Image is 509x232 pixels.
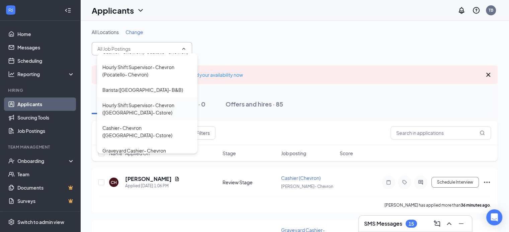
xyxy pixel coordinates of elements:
div: Team Management [8,144,73,150]
span: [PERSON_NAME]- Chevron [281,184,333,189]
button: Schedule Interview [431,177,479,188]
svg: Note [385,180,393,185]
a: Job Postings [17,124,75,138]
svg: Analysis [8,71,15,77]
div: 15 [409,221,414,227]
svg: UserCheck [8,158,15,164]
h5: [PERSON_NAME] [125,175,172,183]
div: Hourly Shift Supervisor- Chevron ([GEOGRAPHIC_DATA]- Cstore) [102,101,192,116]
svg: Cross [484,71,492,79]
button: ComposeMessage [432,218,442,229]
svg: Minimize [457,220,465,228]
h1: Applicants [92,5,134,16]
input: All Job Postings [97,45,178,52]
div: Review Stage [223,179,277,186]
button: ChevronUp [444,218,454,229]
svg: QuestionInfo [472,6,480,14]
div: Switch to admin view [17,219,64,225]
a: Sourcing Tools [17,111,75,124]
a: DocumentsCrown [17,181,75,194]
svg: MagnifyingGlass [480,130,485,136]
p: [PERSON_NAME] has applied more than . [385,202,491,208]
button: Minimize [456,218,466,229]
div: Hiring [8,87,73,93]
a: Add your availability now [190,72,243,78]
a: Applicants [17,97,75,111]
span: All Locations [92,29,119,35]
svg: ChevronUp [181,46,186,51]
a: SurveysCrown [17,194,75,208]
div: Offers and hires · 85 [226,100,283,108]
div: Graveyard Cashier- Chevron ([GEOGRAPHIC_DATA]- Cstore) [102,147,192,162]
svg: ComposeMessage [433,220,441,228]
button: Filter Filters [181,126,216,140]
svg: ChevronDown [137,6,145,14]
span: Change [125,29,143,35]
div: Onboarding [17,158,69,164]
span: Job posting [281,150,306,157]
h3: SMS Messages [364,220,402,227]
svg: ActiveChat [417,180,425,185]
a: Scheduling [17,54,75,67]
svg: ChevronUp [445,220,453,228]
div: Barista ([GEOGRAPHIC_DATA]- B&B) [102,86,183,93]
a: Messages [17,41,75,54]
div: TB [489,7,493,13]
svg: Ellipses [483,178,491,186]
svg: Collapse [65,7,71,14]
svg: Notifications [457,6,465,14]
div: Applied [DATE] 1:06 PM [125,183,180,189]
div: Open Intercom Messenger [486,209,502,225]
a: Team [17,168,75,181]
svg: Tag [401,180,409,185]
a: Home [17,27,75,41]
div: Hourly Shift Supervisor- Chevron (Pocatello- Chevron) [102,63,192,78]
svg: Document [174,176,180,182]
svg: WorkstreamLogo [7,7,14,13]
div: CH [111,180,117,185]
b: 36 minutes ago [461,203,490,208]
input: Search in applications [391,126,491,140]
span: Score [340,150,353,157]
div: Cashier- Chevron ([GEOGRAPHIC_DATA]- Cstore) [102,124,192,139]
svg: Settings [8,219,15,225]
span: Cashier (Chevron) [281,175,321,181]
span: Stage [223,150,236,157]
div: Reporting [17,71,75,77]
